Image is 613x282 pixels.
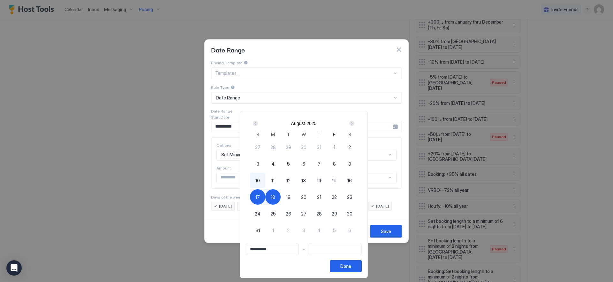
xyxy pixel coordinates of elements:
[286,144,291,151] span: 29
[332,210,337,217] span: 29
[271,177,275,184] span: 11
[256,131,259,138] span: S
[327,206,342,221] button: 29
[265,173,281,188] button: 11
[332,194,337,200] span: 22
[347,210,352,217] span: 30
[287,227,290,234] span: 2
[334,144,335,151] span: 1
[265,206,281,221] button: 25
[348,131,351,138] span: S
[330,260,362,272] button: Done
[296,206,311,221] button: 27
[301,210,306,217] span: 27
[250,156,265,171] button: 3
[317,144,321,151] span: 31
[255,210,261,217] span: 24
[317,194,321,200] span: 21
[271,161,275,167] span: 4
[296,156,311,171] button: 6
[302,131,306,138] span: W
[327,173,342,188] button: 15
[317,227,321,234] span: 4
[296,223,311,238] button: 3
[311,173,327,188] button: 14
[309,244,361,255] input: Input Field
[271,194,275,200] span: 18
[301,144,306,151] span: 30
[333,131,336,138] span: F
[281,189,296,205] button: 19
[306,121,316,126] button: 2025
[281,206,296,221] button: 26
[348,161,351,167] span: 9
[303,247,305,252] span: -
[302,161,305,167] span: 6
[281,156,296,171] button: 5
[250,223,265,238] button: 31
[301,177,306,184] span: 13
[281,223,296,238] button: 2
[265,223,281,238] button: 1
[348,144,351,151] span: 2
[252,120,260,127] button: Prev
[333,227,336,234] span: 5
[311,223,327,238] button: 4
[265,156,281,171] button: 4
[347,177,352,184] span: 16
[340,263,351,270] div: Done
[291,121,305,126] button: August
[342,173,357,188] button: 16
[296,173,311,188] button: 13
[347,120,356,127] button: Next
[342,189,357,205] button: 23
[327,189,342,205] button: 22
[333,161,336,167] span: 8
[332,177,337,184] span: 15
[270,144,276,151] span: 28
[255,194,260,200] span: 17
[287,161,290,167] span: 5
[342,206,357,221] button: 30
[348,227,351,234] span: 6
[311,206,327,221] button: 28
[342,156,357,171] button: 9
[281,139,296,155] button: 29
[316,210,322,217] span: 28
[318,161,321,167] span: 7
[250,206,265,221] button: 24
[296,139,311,155] button: 30
[255,177,260,184] span: 10
[287,131,290,138] span: T
[6,260,22,276] div: Open Intercom Messenger
[311,156,327,171] button: 7
[327,139,342,155] button: 1
[342,223,357,238] button: 6
[311,189,327,205] button: 21
[281,173,296,188] button: 12
[250,139,265,155] button: 27
[327,223,342,238] button: 5
[255,227,260,234] span: 31
[272,227,274,234] span: 1
[246,244,299,255] input: Input Field
[311,139,327,155] button: 31
[317,131,321,138] span: T
[286,194,291,200] span: 19
[265,189,281,205] button: 18
[265,139,281,155] button: 28
[327,156,342,171] button: 8
[250,189,265,205] button: 17
[256,161,259,167] span: 3
[271,131,275,138] span: M
[342,139,357,155] button: 2
[286,177,291,184] span: 12
[302,227,305,234] span: 3
[286,210,291,217] span: 26
[255,144,261,151] span: 27
[317,177,322,184] span: 14
[347,194,352,200] span: 23
[270,210,276,217] span: 25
